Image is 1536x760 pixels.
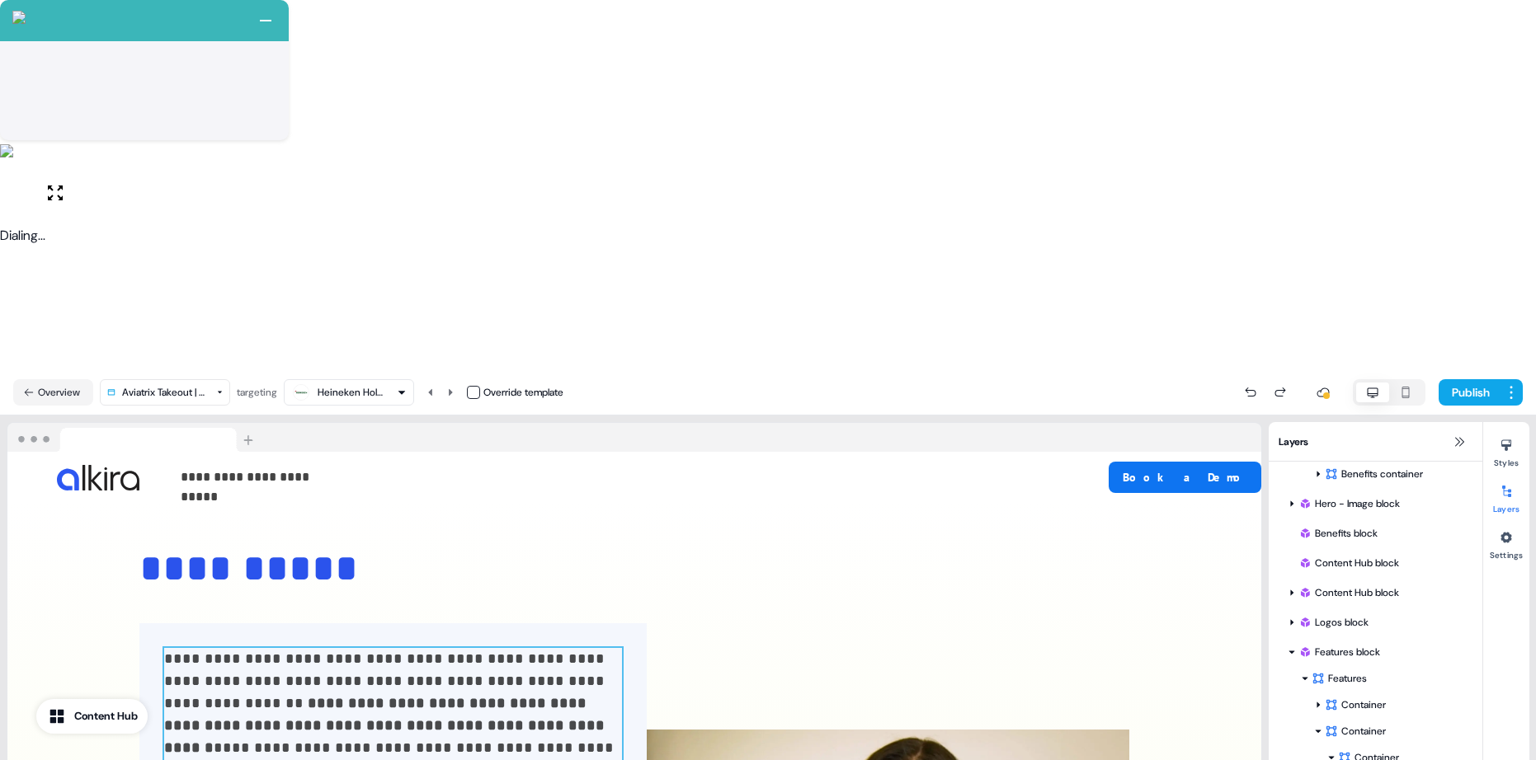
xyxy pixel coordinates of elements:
div: Benefits container [1325,466,1466,482]
div: Features [1312,670,1466,687]
div: Content Hub block [1279,579,1472,606]
img: Image [57,465,139,490]
div: Container [1325,697,1466,713]
div: Benefits block [1298,525,1466,542]
button: Overview [13,379,93,406]
div: targeting [237,384,277,401]
div: Layers [1269,422,1482,462]
button: Heineken Holding [284,379,414,406]
div: Container [1279,692,1472,718]
button: Content Hub [36,699,148,734]
div: Logos block [1298,614,1466,631]
div: Hero - Image block [1279,490,1472,517]
img: Browser topbar [7,423,261,453]
div: Content Hub block [1279,550,1472,576]
div: Logos block [1279,609,1472,636]
button: Settings [1483,524,1529,561]
div: Features block [1298,644,1466,660]
div: Content Hub [74,708,138,725]
button: Book a Demo [1109,462,1261,493]
div: Hero - Image block [1298,495,1466,512]
div: Benefits container [1279,461,1472,487]
div: Override template [483,384,563,401]
img: callcloud-icon-white-35.svg [12,11,26,24]
iframe: YouTube video player [7,7,543,320]
div: Content Hub block [1298,584,1466,601]
button: Styles [1483,432,1529,468]
div: Heineken Holding [318,384,384,401]
div: Benefits block [1279,520,1472,547]
div: Content Hub block [1298,555,1466,571]
button: Layers [1483,478,1529,514]
div: Container [1325,723,1466,739]
div: Aviatrix Takeout | Manufacturing [122,384,210,401]
button: Publish [1439,379,1500,406]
